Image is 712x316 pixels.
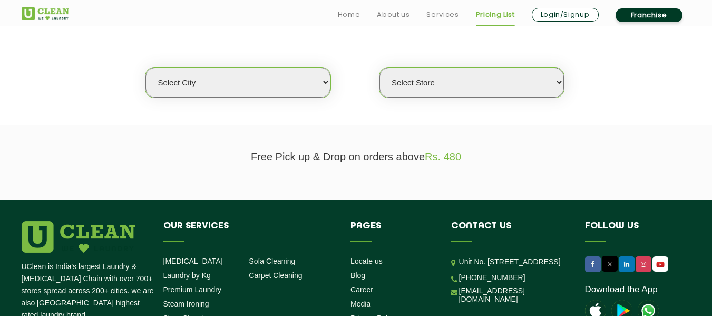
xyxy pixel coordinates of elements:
[426,8,459,21] a: Services
[163,257,223,265] a: [MEDICAL_DATA]
[616,8,682,22] a: Franchise
[163,221,335,241] h4: Our Services
[22,151,691,163] p: Free Pick up & Drop on orders above
[249,271,302,280] a: Carpet Cleaning
[22,7,69,20] img: UClean Laundry and Dry Cleaning
[377,8,409,21] a: About us
[350,271,365,280] a: Blog
[476,8,515,21] a: Pricing List
[654,259,667,270] img: UClean Laundry and Dry Cleaning
[585,221,678,241] h4: Follow us
[451,221,569,241] h4: Contact us
[459,273,525,282] a: [PHONE_NUMBER]
[532,8,599,22] a: Login/Signup
[350,285,373,294] a: Career
[163,300,209,308] a: Steam Ironing
[163,285,222,294] a: Premium Laundry
[350,221,435,241] h4: Pages
[22,221,135,253] img: logo.png
[459,256,569,268] p: Unit No. [STREET_ADDRESS]
[163,271,211,280] a: Laundry by Kg
[425,151,461,162] span: Rs. 480
[350,257,383,265] a: Locate us
[338,8,360,21] a: Home
[459,286,569,303] a: [EMAIL_ADDRESS][DOMAIN_NAME]
[585,284,658,295] a: Download the App
[249,257,295,265] a: Sofa Cleaning
[350,300,370,308] a: Media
